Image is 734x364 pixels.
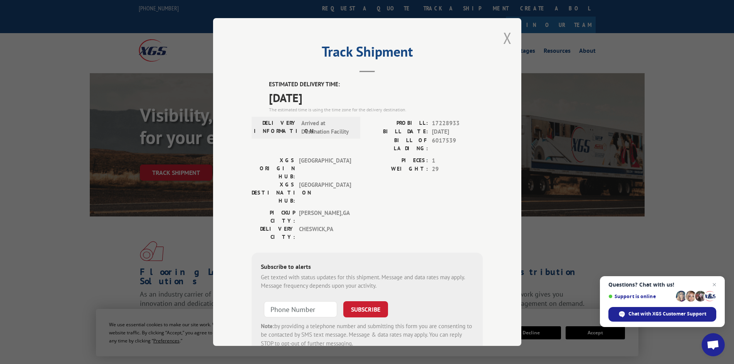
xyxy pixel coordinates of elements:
[367,127,428,136] label: BILL DATE:
[299,209,351,225] span: [PERSON_NAME] , GA
[702,333,725,356] a: Open chat
[252,156,295,181] label: XGS ORIGIN HUB:
[269,80,483,89] label: ESTIMATED DELIVERY TIME:
[261,322,274,330] strong: Note:
[432,127,483,136] span: [DATE]
[252,181,295,205] label: XGS DESTINATION HUB:
[252,209,295,225] label: PICKUP CITY:
[261,262,474,273] div: Subscribe to alerts
[264,301,337,317] input: Phone Number
[367,165,428,174] label: WEIGHT:
[299,156,351,181] span: [GEOGRAPHIC_DATA]
[608,282,716,288] span: Questions? Chat with us!
[432,156,483,165] span: 1
[252,46,483,61] h2: Track Shipment
[269,89,483,106] span: [DATE]
[432,165,483,174] span: 29
[254,119,297,136] label: DELIVERY INFORMATION:
[269,106,483,113] div: The estimated time is using the time zone for the delivery destination.
[261,322,474,348] div: by providing a telephone number and submitting this form you are consenting to be contacted by SM...
[608,307,716,322] span: Chat with XGS Customer Support
[503,28,512,48] button: Close modal
[252,225,295,241] label: DELIVERY CITY:
[299,181,351,205] span: [GEOGRAPHIC_DATA]
[343,301,388,317] button: SUBSCRIBE
[367,156,428,165] label: PIECES:
[301,119,353,136] span: Arrived at Destination Facility
[608,294,673,299] span: Support is online
[432,119,483,128] span: 17228933
[367,136,428,153] label: BILL OF LADING:
[367,119,428,128] label: PROBILL:
[432,136,483,153] span: 6017539
[261,273,474,290] div: Get texted with status updates for this shipment. Message and data rates may apply. Message frequ...
[299,225,351,241] span: CHESWICK , PA
[628,310,706,317] span: Chat with XGS Customer Support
